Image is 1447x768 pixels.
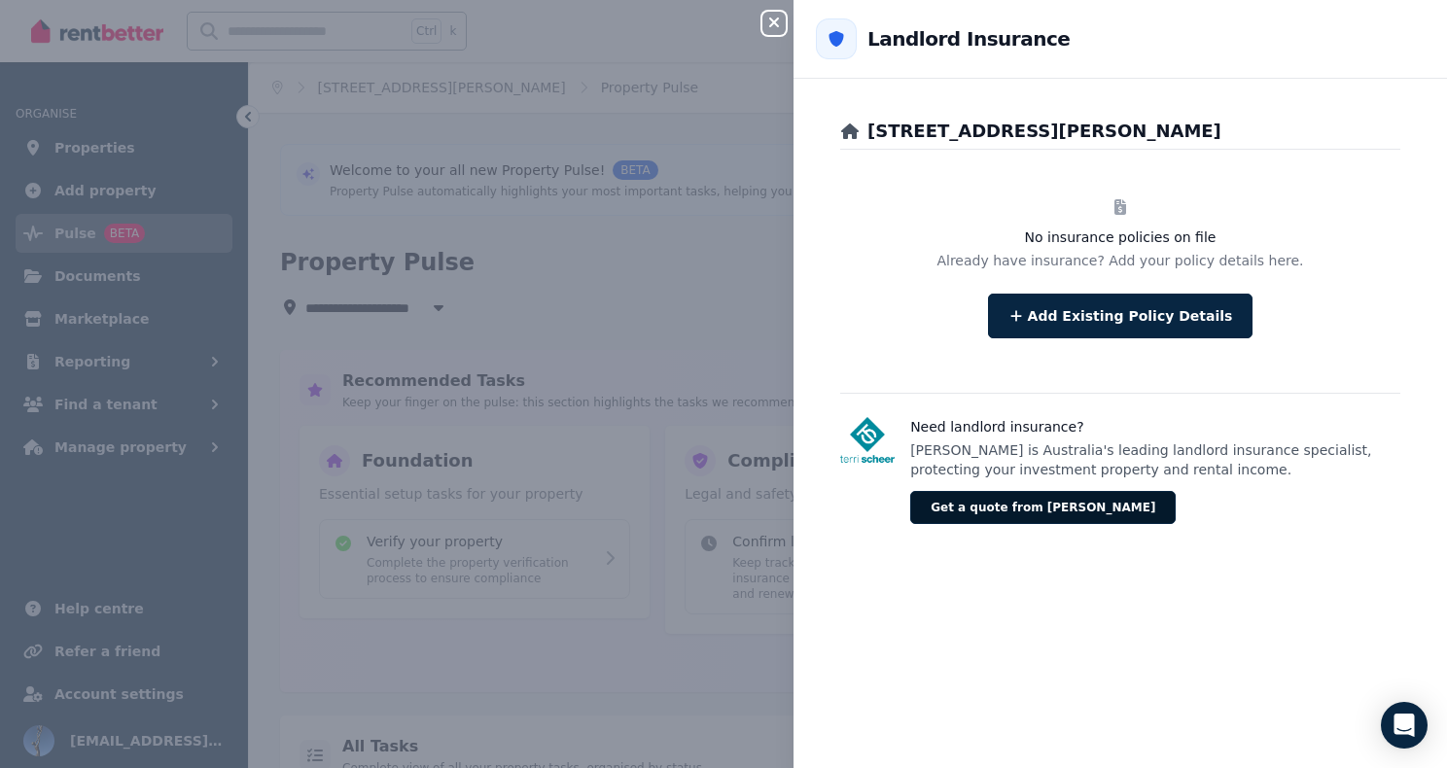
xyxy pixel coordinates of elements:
button: Get a quote from [PERSON_NAME] [910,491,1176,524]
button: Add Existing Policy Details [988,294,1253,338]
p: [PERSON_NAME] is Australia's leading landlord insurance specialist, protecting your investment pr... [910,440,1400,479]
h2: [STREET_ADDRESS][PERSON_NAME] [867,118,1221,145]
p: Already have insurance? Add your policy details here. [840,251,1400,270]
img: Terri Scheer [840,417,895,464]
div: Open Intercom Messenger [1381,702,1428,749]
h3: Need landlord insurance? [910,417,1400,436]
h2: Landlord Insurance [867,25,1070,52]
h3: No insurance policies on file [840,227,1400,247]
